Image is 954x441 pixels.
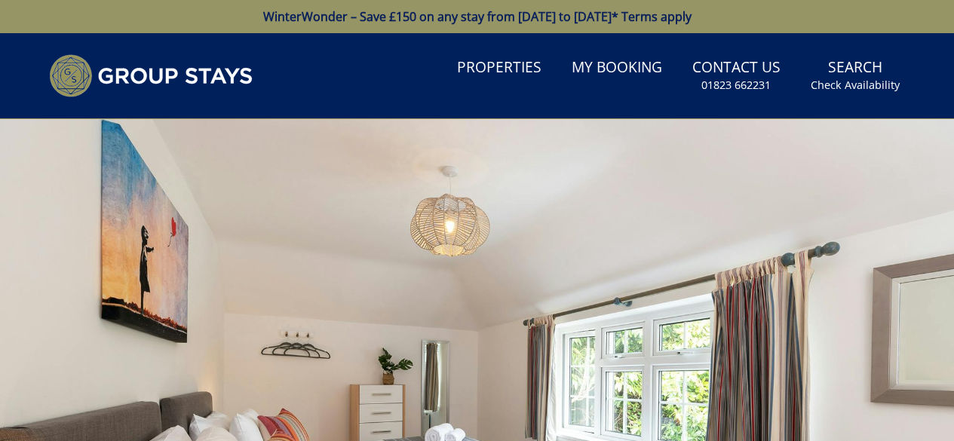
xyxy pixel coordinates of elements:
small: 01823 662231 [701,78,771,93]
a: Contact Us01823 662231 [686,51,787,100]
a: SearchCheck Availability [805,51,906,100]
img: Group Stays [49,54,253,97]
a: Properties [451,51,548,85]
a: My Booking [566,51,668,85]
small: Check Availability [811,78,900,93]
